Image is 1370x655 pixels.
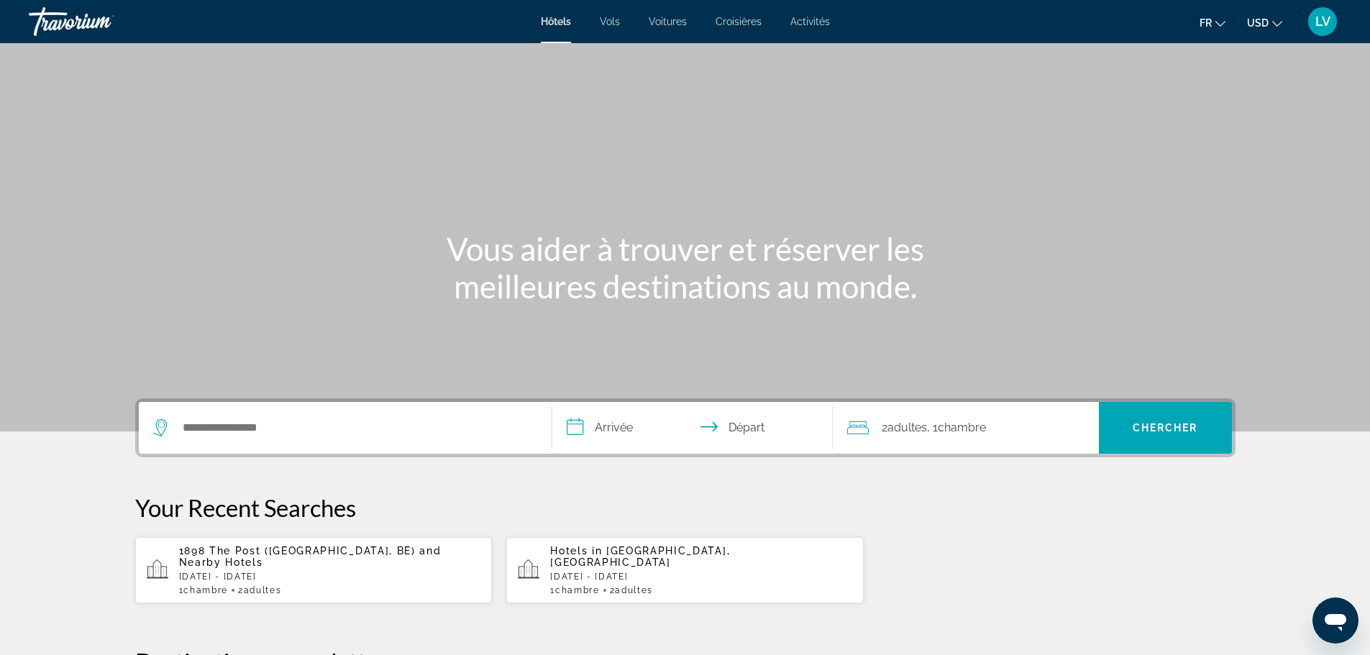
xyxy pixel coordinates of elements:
[238,585,281,595] span: 2
[179,572,481,582] p: [DATE] - [DATE]
[29,3,173,40] a: Travorium
[135,493,1236,522] p: Your Recent Searches
[1200,17,1212,29] span: fr
[550,545,602,556] span: Hotels in
[1247,12,1282,33] button: Change currency
[139,402,1232,454] div: Search widget
[506,536,864,604] button: Hotels in [GEOGRAPHIC_DATA], [GEOGRAPHIC_DATA][DATE] - [DATE]1Chambre2Adultes
[790,16,830,27] a: Activités
[1304,6,1341,37] button: User Menu
[555,585,600,595] span: Chambre
[183,585,228,595] span: Chambre
[179,545,416,556] span: 1898 The Post ([GEOGRAPHIC_DATA], BE)
[927,418,986,438] span: , 1
[887,421,927,434] span: Adultes
[938,421,986,434] span: Chambre
[1200,12,1225,33] button: Change language
[615,585,653,595] span: Adultes
[1247,17,1269,29] span: USD
[833,402,1099,454] button: Travelers: 2 adults, 0 children
[179,585,228,595] span: 1
[1099,402,1232,454] button: Search
[550,585,599,595] span: 1
[550,572,852,582] p: [DATE] - [DATE]
[541,16,571,27] a: Hôtels
[1133,422,1198,434] span: Chercher
[649,16,687,27] a: Voitures
[1312,597,1358,643] iframe: Button to launch messaging window
[550,545,730,568] span: [GEOGRAPHIC_DATA], [GEOGRAPHIC_DATA]
[244,585,282,595] span: Adultes
[610,585,653,595] span: 2
[552,402,833,454] button: Select check in and out date
[135,536,493,604] button: 1898 The Post ([GEOGRAPHIC_DATA], BE) and Nearby Hotels[DATE] - [DATE]1Chambre2Adultes
[882,418,927,438] span: 2
[600,16,620,27] a: Vols
[1315,14,1330,29] span: LV
[416,230,955,305] h1: Vous aider à trouver et réserver les meilleures destinations au monde.
[716,16,762,27] a: Croisières
[179,545,442,568] span: and Nearby Hotels
[181,417,530,439] input: Search hotel destination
